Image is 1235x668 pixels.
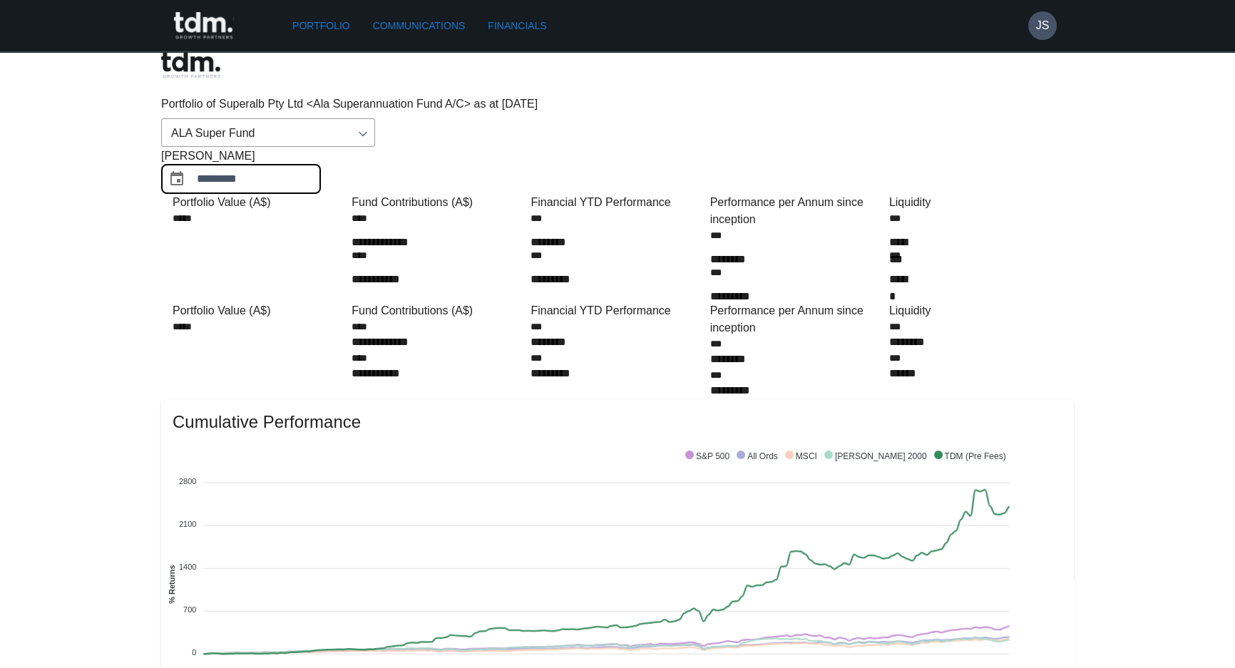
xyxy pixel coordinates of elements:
[934,451,1006,461] span: TDM (Pre Fees)
[889,194,1062,211] div: Liquidity
[163,165,191,193] button: Choose date, selected date is Jun 30, 2025
[824,451,927,461] span: [PERSON_NAME] 2000
[785,451,817,461] span: MSCI
[1028,11,1057,40] button: JS
[287,13,356,39] a: Portfolio
[173,411,1062,433] span: Cumulative Performance
[889,302,1062,319] div: Liquidity
[179,562,196,570] tspan: 1400
[161,96,1074,113] p: Portfolio of Superalb Pty Ltd <Ala Superannuation Fund A/C> as at [DATE]
[352,194,525,211] div: Fund Contributions (A$)
[1036,17,1050,34] h6: JS
[161,118,375,147] div: ALA Super Fund
[173,194,346,211] div: Portfolio Value (A$)
[482,13,552,39] a: Financials
[531,302,704,319] div: Financial YTD Performance
[192,647,196,656] tspan: 0
[179,476,196,485] tspan: 2800
[710,302,883,336] div: Performance per Annum since inception
[710,194,883,228] div: Performance per Annum since inception
[531,194,704,211] div: Financial YTD Performance
[173,302,346,319] div: Portfolio Value (A$)
[737,451,778,461] span: All Ords
[168,565,176,603] text: % Returns
[183,605,196,613] tspan: 700
[685,451,729,461] span: S&P 500
[352,302,525,319] div: Fund Contributions (A$)
[367,13,471,39] a: Communications
[161,148,255,165] span: [PERSON_NAME]
[179,519,196,528] tspan: 2100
